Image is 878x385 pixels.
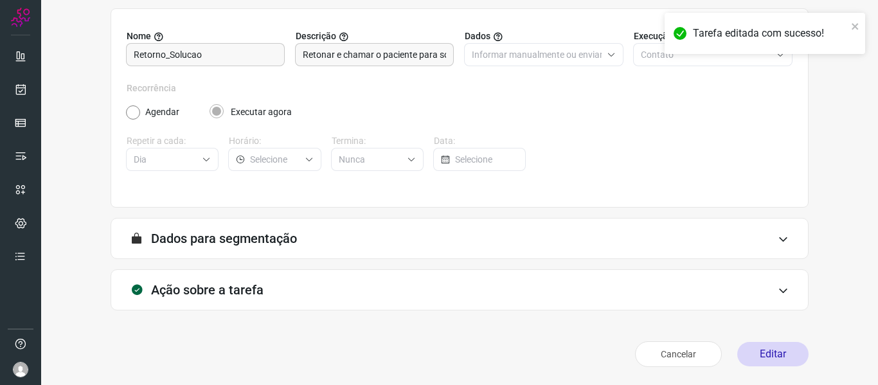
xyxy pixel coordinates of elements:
[296,30,336,43] span: Descrição
[134,148,197,170] input: Selecione
[134,44,277,66] input: Digite o nome para a sua tarefa.
[434,134,526,148] label: Data:
[851,18,860,33] button: close
[127,82,793,95] label: Recorrência
[145,105,179,119] label: Agendar
[693,26,847,41] div: Tarefa editada com sucesso!
[737,342,809,366] button: Editar
[151,282,264,298] h3: Ação sobre a tarefa
[231,105,292,119] label: Executar agora
[151,231,297,246] h3: Dados para segmentação
[229,134,321,148] label: Horário:
[455,148,517,170] input: Selecione
[465,30,490,43] span: Dados
[127,30,151,43] span: Nome
[339,148,402,170] input: Selecione
[634,30,673,43] span: Execução
[635,341,722,367] button: Cancelar
[11,8,30,27] img: Logo
[13,362,28,377] img: avatar-user-boy.jpg
[127,134,219,148] label: Repetir a cada:
[303,44,446,66] input: Forneça uma breve descrição da sua tarefa.
[641,44,771,66] input: Selecione o tipo de envio
[332,134,424,148] label: Termina:
[250,148,299,170] input: Selecione
[472,44,602,66] input: Selecione o tipo de envio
